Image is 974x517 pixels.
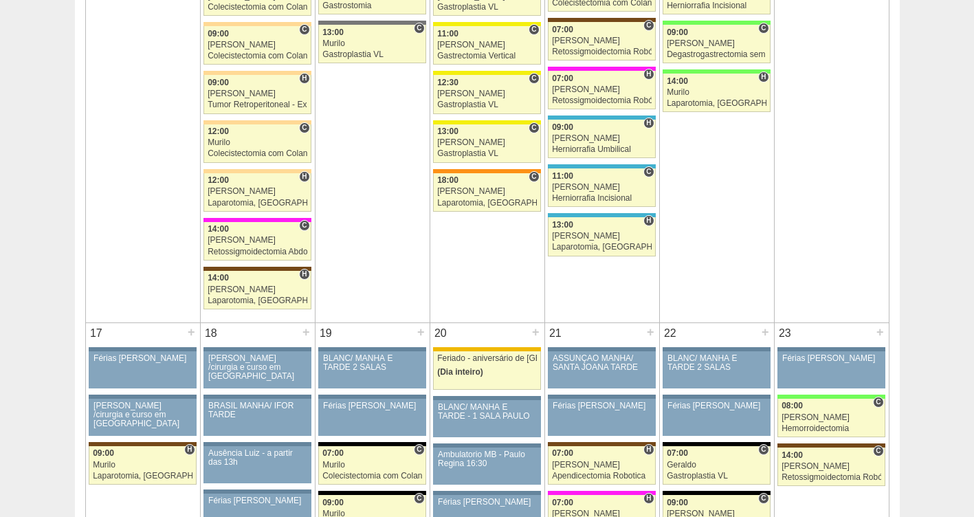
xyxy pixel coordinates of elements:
[437,89,537,98] div: [PERSON_NAME]
[203,271,311,309] a: H 14:00 [PERSON_NAME] Laparotomia, [GEOGRAPHIC_DATA], Drenagem, Bridas VL
[323,354,421,372] div: BLANC/ MANHÃ E TARDE 2 SALAS
[782,450,803,460] span: 14:00
[548,217,655,256] a: H 13:00 [PERSON_NAME] Laparotomia, [GEOGRAPHIC_DATA], Drenagem, Bridas VL
[552,74,573,83] span: 07:00
[433,396,540,400] div: Key: Aviso
[777,399,885,437] a: C 08:00 [PERSON_NAME] Hemorroidectomia
[299,171,309,182] span: Hospital
[873,445,883,456] span: Consultório
[758,493,768,504] span: Consultório
[430,323,452,344] div: 20
[203,75,311,113] a: H 09:00 [PERSON_NAME] Tumor Retroperitoneal - Exerese
[663,347,770,351] div: Key: Aviso
[203,218,311,222] div: Key: Pro Matre
[529,73,539,84] span: Consultório
[758,23,768,34] span: Consultório
[667,401,766,410] div: Férias [PERSON_NAME]
[208,29,229,38] span: 09:00
[782,424,881,433] div: Hemorroidectomia
[203,442,311,446] div: Key: Aviso
[322,50,422,59] div: Gastroplastia VL
[667,461,766,470] div: Geraldo
[437,41,537,49] div: [PERSON_NAME]
[667,39,766,48] div: [PERSON_NAME]
[414,444,424,455] span: Consultório
[437,149,537,158] div: Gastroplastia VL
[433,400,540,437] a: BLANC/ MANHÃ E TARDE - 1 SALA PAULO
[433,22,540,26] div: Key: Santa Rita
[318,395,425,399] div: Key: Aviso
[208,273,229,283] span: 14:00
[203,222,311,261] a: C 14:00 [PERSON_NAME] Retossigmoidectomia Abdominal VL
[667,76,688,86] span: 14:00
[93,448,114,458] span: 09:00
[437,367,483,377] span: (Dia inteiro)
[93,401,192,429] div: [PERSON_NAME] /cirurgia e curso em [GEOGRAPHIC_DATA]
[782,462,881,471] div: [PERSON_NAME]
[873,397,883,408] span: Consultório
[323,401,421,410] div: Férias [PERSON_NAME]
[414,23,424,34] span: Consultório
[552,232,652,241] div: [PERSON_NAME]
[760,323,771,341] div: +
[548,491,655,495] div: Key: Pro Matre
[299,220,309,231] span: Consultório
[208,285,307,294] div: [PERSON_NAME]
[438,403,536,421] div: BLANC/ MANHÃ E TARDE - 1 SALA PAULO
[553,401,651,410] div: Férias [PERSON_NAME]
[86,323,107,344] div: 17
[89,399,196,436] a: [PERSON_NAME] /cirurgia e curso em [GEOGRAPHIC_DATA]
[777,443,885,448] div: Key: Santa Joana
[782,354,881,363] div: Férias [PERSON_NAME]
[437,78,458,87] span: 12:30
[548,351,655,388] a: ASSUNÇÃO MANHÃ/ SANTA JOANA TARDE
[782,401,803,410] span: 08:00
[777,351,885,388] a: Férias [PERSON_NAME]
[433,173,540,212] a: C 18:00 [PERSON_NAME] Laparotomia, [GEOGRAPHIC_DATA], Drenagem, Bridas VL
[208,199,307,208] div: Laparotomia, [GEOGRAPHIC_DATA], Drenagem, Bridas VL
[203,267,311,271] div: Key: Santa Joana
[299,73,309,84] span: Hospital
[208,247,307,256] div: Retossigmoidectomia Abdominal VL
[89,347,196,351] div: Key: Aviso
[93,472,192,481] div: Laparotomia, [GEOGRAPHIC_DATA], Drenagem, Bridas
[643,118,654,129] span: Hospital
[663,25,770,63] a: C 09:00 [PERSON_NAME] Degastrogastrectomia sem vago
[663,74,770,112] a: H 14:00 Murilo Laparotomia, [GEOGRAPHIC_DATA], Drenagem, Bridas VL
[322,1,422,10] div: Gastrostomia
[437,100,537,109] div: Gastroplastia VL
[208,89,307,98] div: [PERSON_NAME]
[643,215,654,226] span: Hospital
[548,213,655,217] div: Key: Neomater
[643,69,654,80] span: Hospital
[318,399,425,436] a: Férias [PERSON_NAME]
[782,473,881,482] div: Retossigmoidectomia Robótica
[415,323,427,341] div: +
[208,149,307,158] div: Colecistectomia com Colangiografia VL
[208,187,307,196] div: [PERSON_NAME]
[548,446,655,485] a: H 07:00 [PERSON_NAME] Apendicectomia Robotica
[433,169,540,173] div: Key: São Luiz - SCS
[667,448,688,458] span: 07:00
[643,444,654,455] span: Hospital
[667,50,766,59] div: Degastrogastrectomia sem vago
[184,444,195,455] span: Hospital
[203,169,311,173] div: Key: Bartira
[203,395,311,399] div: Key: Aviso
[89,442,196,446] div: Key: Santa Joana
[299,122,309,133] span: Consultório
[203,124,311,163] a: C 12:00 Murilo Colecistectomia com Colangiografia VL
[203,489,311,494] div: Key: Aviso
[208,354,307,382] div: [PERSON_NAME] /cirurgia e curso em [GEOGRAPHIC_DATA]
[667,472,766,481] div: Gastroplastia VL
[777,448,885,486] a: C 14:00 [PERSON_NAME] Retossigmoidectomia Robótica
[548,71,655,109] a: H 07:00 [PERSON_NAME] Retossigmoidectomia Robótica
[437,126,458,136] span: 13:00
[203,399,311,436] a: BRASIL MANHÃ/ IFOR TARDE
[433,75,540,113] a: C 12:30 [PERSON_NAME] Gastroplastia VL
[203,71,311,75] div: Key: Bartira
[552,498,573,507] span: 07:00
[643,493,654,504] span: Hospital
[548,22,655,60] a: C 07:00 [PERSON_NAME] Retossigmoidectomia Robótica
[548,442,655,446] div: Key: Santa Joana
